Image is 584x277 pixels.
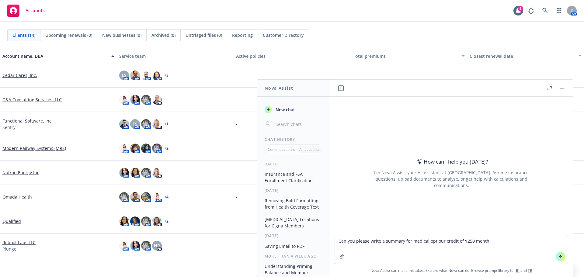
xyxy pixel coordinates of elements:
[236,53,348,59] div: Active policies
[164,74,169,77] a: + 3
[164,122,169,126] a: + 1
[141,192,151,202] img: photo
[353,53,458,59] div: Total premiums
[539,5,551,17] a: Search
[152,192,162,202] img: photo
[152,144,162,153] img: photo
[164,195,169,199] a: + 4
[257,233,330,238] div: [DATE]
[130,216,140,226] img: photo
[262,169,325,185] button: Insurance and FSA Enrollment Clarification
[516,268,520,273] a: BI
[236,96,238,103] span: -
[130,168,140,178] img: photo
[257,137,330,142] div: Chat History
[2,246,16,252] span: Plunge
[236,242,238,249] span: -
[525,5,537,17] a: Report a Bug
[257,161,330,167] div: [DATE]
[130,192,140,202] img: photo
[236,121,238,127] span: -
[470,72,471,78] span: -
[2,239,36,246] a: Reboot Labs LLC
[553,5,565,17] a: Switch app
[257,188,330,193] div: [DATE]
[119,53,231,59] div: Service team
[236,194,238,200] span: -
[262,196,325,212] button: Removing Bold Formatting from Health Coverage Text
[152,71,162,80] img: photo
[262,104,325,115] button: New chat
[350,49,467,63] button: Total premiums
[141,119,151,129] img: photo
[274,106,295,113] span: New chat
[130,144,140,153] img: photo
[335,235,568,264] textarea: Can you please write a summary for medical opt our credit of $250 monthl
[133,121,137,127] span: TS
[274,120,323,128] input: Search chats
[5,2,47,19] a: Accounts
[141,168,151,178] img: photo
[119,216,129,226] img: photo
[164,147,169,150] a: + 2
[152,119,162,129] img: photo
[186,32,222,38] span: Untriaged files (0)
[2,145,66,151] a: Modern Railway Systems (MRS)
[119,192,129,202] img: photo
[119,119,129,129] img: photo
[152,95,162,105] img: photo
[263,32,304,38] span: Customer Directory
[299,147,320,152] p: All accounts
[467,49,584,63] button: Closest renewal date
[151,32,176,38] span: Archived (0)
[2,218,21,224] a: Qualified
[262,214,325,231] button: [MEDICAL_DATA] Locations for Cigna Members
[141,216,151,226] img: photo
[366,169,537,189] div: I'm Nova Assist, your AI assistant at [GEOGRAPHIC_DATA]. Ask me insurance questions, upload docum...
[141,241,151,251] img: photo
[141,71,151,80] img: photo
[102,32,141,38] span: New businesses (0)
[232,32,253,38] span: Reporting
[268,147,295,152] p: Current account
[236,218,238,224] span: -
[518,6,523,11] div: 5
[2,96,62,103] a: D&A Consulting Services, LLC
[236,145,238,151] span: -
[415,158,488,166] div: How can I help you [DATE]?
[152,168,162,178] img: photo
[130,241,140,251] img: photo
[26,8,45,13] span: Accounts
[154,242,160,249] span: NP
[141,95,151,105] img: photo
[12,32,35,38] span: Clients (14)
[130,71,140,80] img: photo
[2,118,53,124] a: Functional Software, Inc.
[470,53,575,59] div: Closest renewal date
[164,220,169,223] a: + 2
[265,85,293,91] h1: Nova Assist
[122,72,127,78] span: LS
[234,49,350,63] button: Active policies
[119,168,129,178] img: photo
[332,264,570,277] span: Nova Assist can make mistakes. Explore what Nova can do: Browse prompt library for and
[353,72,354,78] span: -
[2,72,37,78] a: Cedar Cares, Inc.
[2,124,16,130] span: Sentry
[2,169,39,176] a: Natron Energy Inc
[119,144,129,153] img: photo
[141,144,151,153] img: photo
[262,241,325,251] button: Saving Email to PDF
[236,72,238,78] span: -
[130,95,140,105] img: photo
[45,32,92,38] span: Upcoming renewals (0)
[528,268,532,273] a: TR
[2,53,108,59] div: Account name, DBA
[257,254,330,259] div: More than a week ago
[119,95,129,105] img: photo
[2,194,32,200] a: Omada Health
[236,169,238,176] span: -
[152,216,162,226] img: photo
[117,49,234,63] button: Service team
[119,241,129,251] img: photo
